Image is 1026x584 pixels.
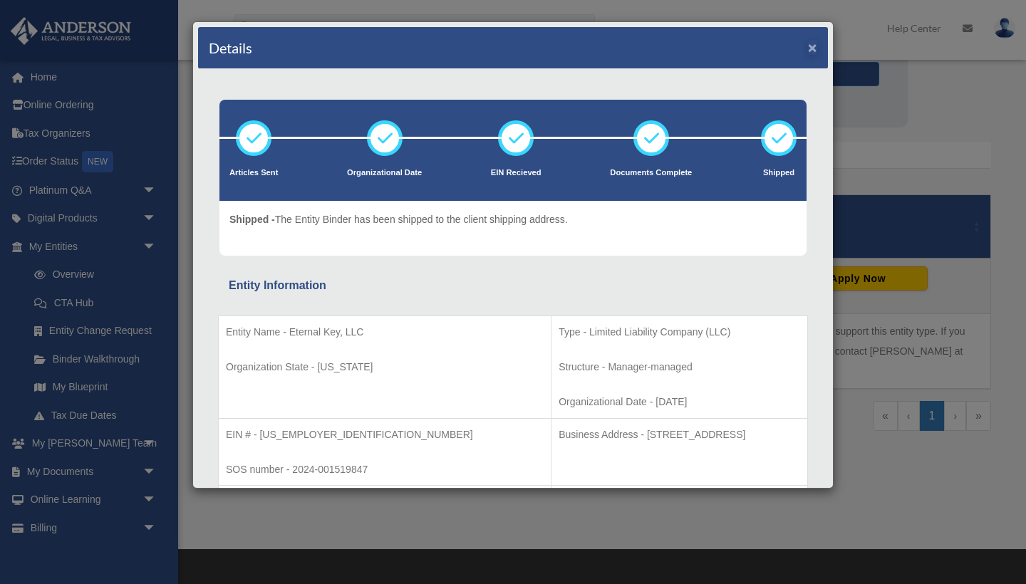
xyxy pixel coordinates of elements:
p: Documents Complete [610,166,692,180]
span: Shipped - [229,214,275,225]
div: Entity Information [229,276,797,296]
p: Organizational Date [347,166,422,180]
p: Articles Sent [229,166,278,180]
button: × [808,40,817,55]
p: EIN Recieved [491,166,541,180]
p: Organization State - [US_STATE] [226,358,544,376]
p: Structure - Manager-managed [559,358,800,376]
p: Shipped [761,166,797,180]
p: Entity Name - Eternal Key, LLC [226,323,544,341]
h4: Details [209,38,252,58]
p: SOS number - 2024-001519847 [226,461,544,479]
p: EIN # - [US_EMPLOYER_IDENTIFICATION_NUMBER] [226,426,544,444]
p: Type - Limited Liability Company (LLC) [559,323,800,341]
p: The Entity Binder has been shipped to the client shipping address. [229,211,568,229]
p: Organizational Date - [DATE] [559,393,800,411]
p: Business Address - [STREET_ADDRESS] [559,426,800,444]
